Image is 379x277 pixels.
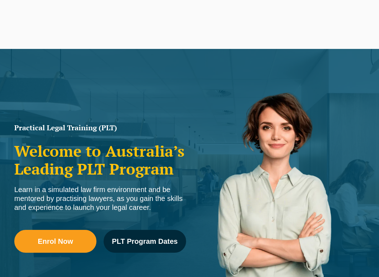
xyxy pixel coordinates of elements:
[14,230,96,253] a: Enrol Now
[14,124,186,131] h1: Practical Legal Training (PLT)
[14,185,186,212] div: Learn in a simulated law firm environment and be mentored by practising lawyers, as you gain the ...
[14,142,186,178] h2: Welcome to Australia’s Leading PLT Program
[112,238,178,245] span: PLT Program Dates
[38,238,73,245] span: Enrol Now
[104,230,186,253] a: PLT Program Dates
